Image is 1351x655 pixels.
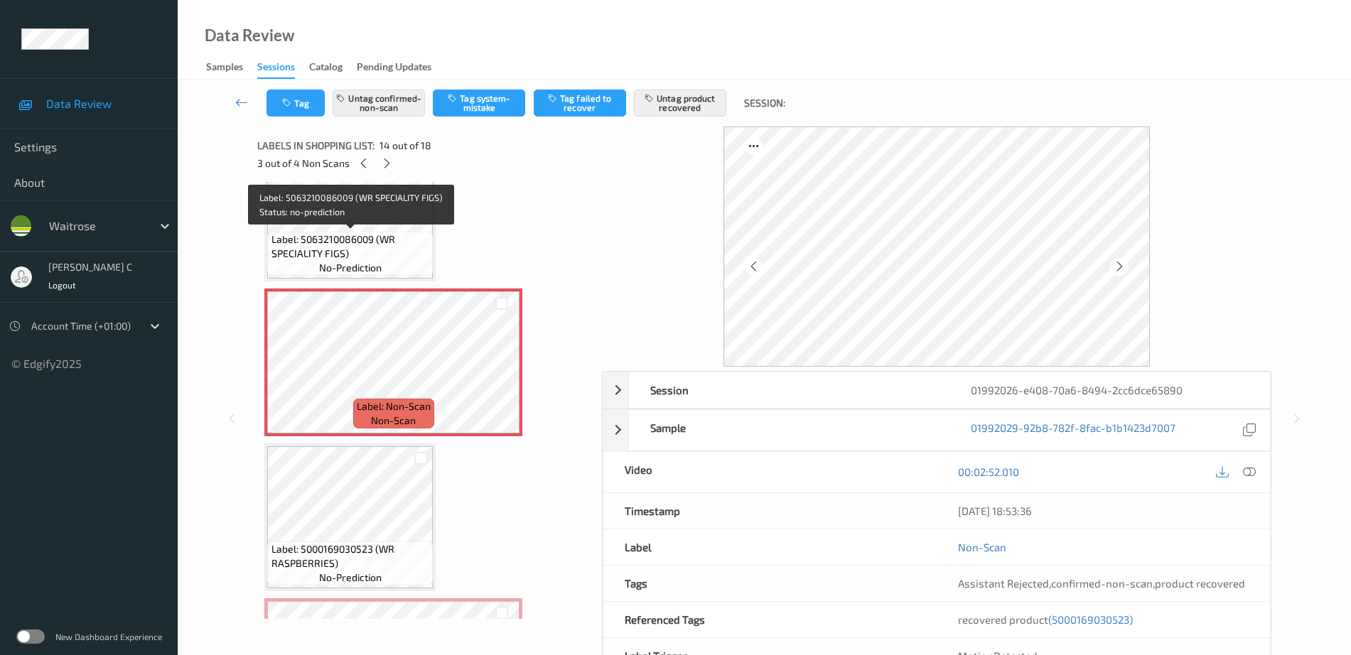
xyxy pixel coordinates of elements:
[603,372,1271,408] div: Session01992026-e408-70a6-8494-2cc6dce65890
[433,90,525,117] button: Tag system-mistake
[380,139,431,153] span: 14 out of 18
[257,139,375,153] span: Labels in shopping list:
[1051,577,1153,590] span: confirmed-non-scan
[958,465,1019,479] a: 00:02:52.010
[603,529,937,565] div: Label
[603,602,937,637] div: Referenced Tags
[271,232,430,261] span: Label: 5063210086009 (WR SPECIALITY FIGS)
[603,493,937,529] div: Timestamp
[603,565,937,601] div: Tags
[357,399,431,413] span: Label: Non-Scan
[603,409,1271,451] div: Sample01992029-92b8-782f-8fac-b1b1423d7007
[205,28,294,43] div: Data Review
[744,96,785,110] span: Session:
[206,58,257,77] a: Samples
[357,58,446,77] a: Pending Updates
[257,58,309,79] a: Sessions
[257,60,295,79] div: Sessions
[371,413,416,428] span: non-scan
[958,504,1249,518] div: [DATE] 18:53:36
[958,577,1245,590] span: , ,
[267,90,325,117] button: Tag
[333,90,425,117] button: Untag confirmed-non-scan
[206,60,243,77] div: Samples
[357,60,431,77] div: Pending Updates
[634,90,726,117] button: Untag product recovered
[603,452,937,492] div: Video
[1155,577,1245,590] span: product recovered
[257,154,592,172] div: 3 out of 4 Non Scans
[534,90,626,117] button: Tag failed to recover
[971,421,1175,440] a: 01992029-92b8-782f-8fac-b1b1423d7007
[629,372,949,408] div: Session
[629,410,949,450] div: Sample
[309,60,343,77] div: Catalog
[958,577,1049,590] span: Assistant Rejected
[958,540,1006,554] a: Non-Scan
[309,58,357,77] a: Catalog
[319,261,382,275] span: no-prediction
[949,372,1270,408] div: 01992026-e408-70a6-8494-2cc6dce65890
[1048,613,1133,626] span: (5000169030523)
[319,570,382,585] span: no-prediction
[958,613,1133,626] span: recovered product
[271,542,430,570] span: Label: 5000169030523 (WR RASPBERRIES)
